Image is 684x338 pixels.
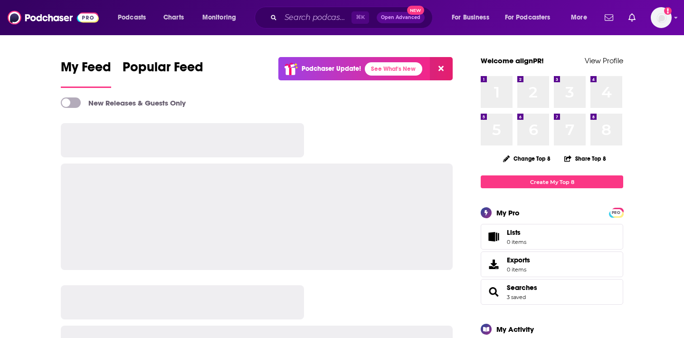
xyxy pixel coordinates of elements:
[281,10,351,25] input: Search podcasts, credits, & more...
[651,7,672,28] span: Logged in as alignPR
[625,10,639,26] a: Show notifications dropdown
[445,10,501,25] button: open menu
[407,6,424,15] span: New
[365,62,422,76] a: See What's New
[381,15,420,20] span: Open Advanced
[651,7,672,28] img: User Profile
[507,256,530,264] span: Exports
[499,10,564,25] button: open menu
[664,7,672,15] svg: Add a profile image
[507,266,530,273] span: 0 items
[481,56,544,65] a: Welcome alignPR!
[123,59,203,81] span: Popular Feed
[601,10,617,26] a: Show notifications dropdown
[452,11,489,24] span: For Business
[484,230,503,243] span: Lists
[481,224,623,250] a: Lists
[484,258,503,271] span: Exports
[481,251,623,277] a: Exports
[302,65,361,73] p: Podchaser Update!
[610,209,622,216] a: PRO
[585,56,623,65] a: View Profile
[484,285,503,299] a: Searches
[61,97,186,108] a: New Releases & Guests Only
[377,12,425,23] button: Open AdvancedNew
[8,9,99,27] img: Podchaser - Follow, Share and Rate Podcasts
[505,11,551,24] span: For Podcasters
[496,325,534,334] div: My Activity
[264,7,442,29] div: Search podcasts, credits, & more...
[571,11,587,24] span: More
[564,10,599,25] button: open menu
[118,11,146,24] span: Podcasts
[507,228,526,237] span: Lists
[481,279,623,305] span: Searches
[507,283,537,292] a: Searches
[564,149,607,168] button: Share Top 8
[351,11,369,24] span: ⌘ K
[507,294,526,300] a: 3 saved
[497,153,556,164] button: Change Top 8
[196,10,248,25] button: open menu
[61,59,111,81] span: My Feed
[163,11,184,24] span: Charts
[157,10,190,25] a: Charts
[496,208,520,217] div: My Pro
[111,10,158,25] button: open menu
[61,59,111,88] a: My Feed
[202,11,236,24] span: Monitoring
[651,7,672,28] button: Show profile menu
[481,175,623,188] a: Create My Top 8
[507,239,526,245] span: 0 items
[507,228,521,237] span: Lists
[123,59,203,88] a: Popular Feed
